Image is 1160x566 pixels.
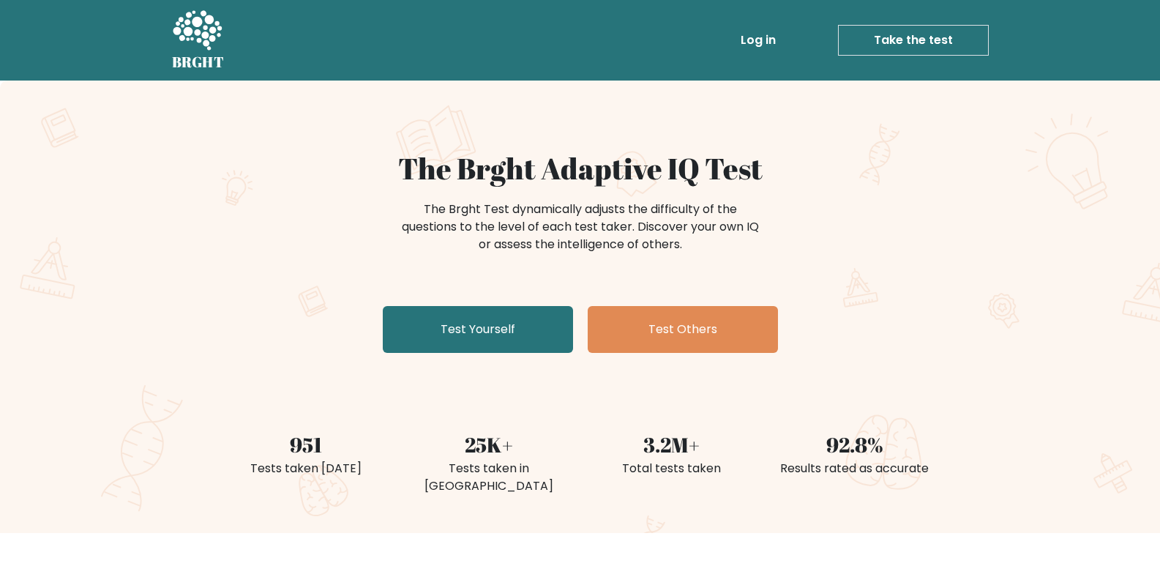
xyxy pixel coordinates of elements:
[383,306,573,353] a: Test Yourself
[735,26,782,55] a: Log in
[223,429,389,460] div: 951
[172,6,225,75] a: BRGHT
[397,201,763,253] div: The Brght Test dynamically adjusts the difficulty of the questions to the level of each test take...
[589,460,755,477] div: Total tests taken
[223,460,389,477] div: Tests taken [DATE]
[838,25,989,56] a: Take the test
[223,151,938,186] h1: The Brght Adaptive IQ Test
[589,429,755,460] div: 3.2M+
[406,429,572,460] div: 25K+
[772,429,938,460] div: 92.8%
[406,460,572,495] div: Tests taken in [GEOGRAPHIC_DATA]
[772,460,938,477] div: Results rated as accurate
[172,53,225,71] h5: BRGHT
[588,306,778,353] a: Test Others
